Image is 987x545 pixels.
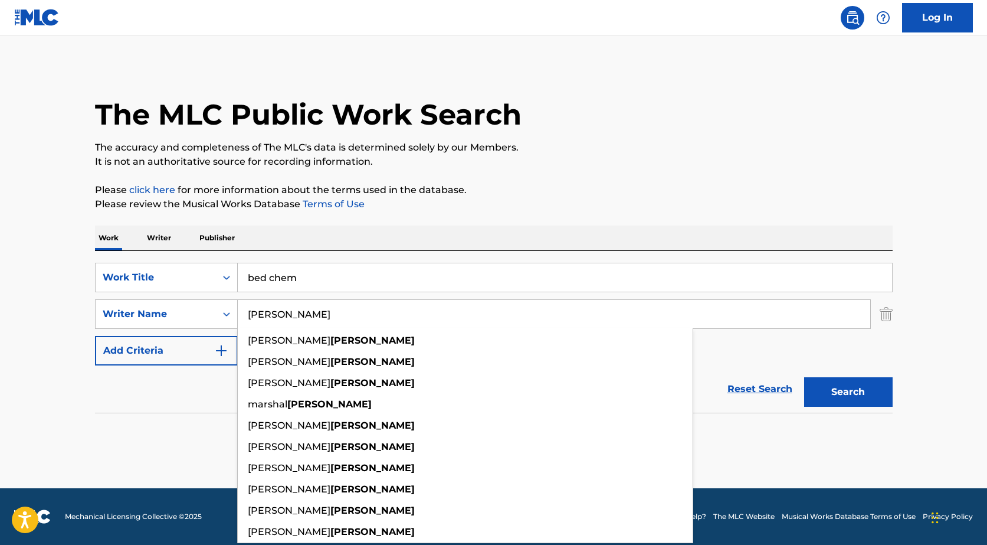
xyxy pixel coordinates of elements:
[871,6,895,30] div: Help
[248,526,330,537] span: [PERSON_NAME]
[248,505,330,516] span: [PERSON_NAME]
[14,510,51,524] img: logo
[95,226,122,250] p: Work
[782,511,916,522] a: Musical Works Database Terms of Use
[287,399,372,410] strong: [PERSON_NAME]
[330,441,415,452] strong: [PERSON_NAME]
[95,97,522,132] h1: The MLC Public Work Search
[14,9,60,26] img: MLC Logo
[214,344,228,358] img: 9d2ae6d4665cec9f34b9.svg
[129,184,175,195] a: click here
[248,399,287,410] span: marshal
[330,462,415,474] strong: [PERSON_NAME]
[248,441,330,452] span: [PERSON_NAME]
[196,226,238,250] p: Publisher
[722,376,798,402] a: Reset Search
[902,3,973,32] a: Log In
[95,141,893,155] p: The accuracy and completeness of The MLC's data is determined solely by our Members.
[248,356,330,367] span: [PERSON_NAME]
[95,155,893,169] p: It is not an authoritative source for recording information.
[841,6,864,30] a: Public Search
[330,505,415,516] strong: [PERSON_NAME]
[65,511,202,522] span: Mechanical Licensing Collective © 2025
[248,377,330,389] span: [PERSON_NAME]
[248,484,330,495] span: [PERSON_NAME]
[143,226,175,250] p: Writer
[804,377,893,407] button: Search
[300,198,365,210] a: Terms of Use
[103,307,209,321] div: Writer Name
[95,263,893,413] form: Search Form
[876,11,890,25] img: help
[330,335,415,346] strong: [PERSON_NAME]
[330,356,415,367] strong: [PERSON_NAME]
[932,500,939,536] div: Drag
[248,462,330,474] span: [PERSON_NAME]
[923,511,973,522] a: Privacy Policy
[330,526,415,537] strong: [PERSON_NAME]
[330,484,415,495] strong: [PERSON_NAME]
[330,420,415,431] strong: [PERSON_NAME]
[95,183,893,197] p: Please for more information about the terms used in the database.
[248,420,330,431] span: [PERSON_NAME]
[330,377,415,389] strong: [PERSON_NAME]
[713,511,775,522] a: The MLC Website
[95,336,238,365] button: Add Criteria
[95,197,893,211] p: Please review the Musical Works Database
[248,335,330,346] span: [PERSON_NAME]
[880,299,893,329] img: Delete Criterion
[845,11,860,25] img: search
[103,270,209,285] div: Work Title
[928,488,987,545] iframe: Chat Widget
